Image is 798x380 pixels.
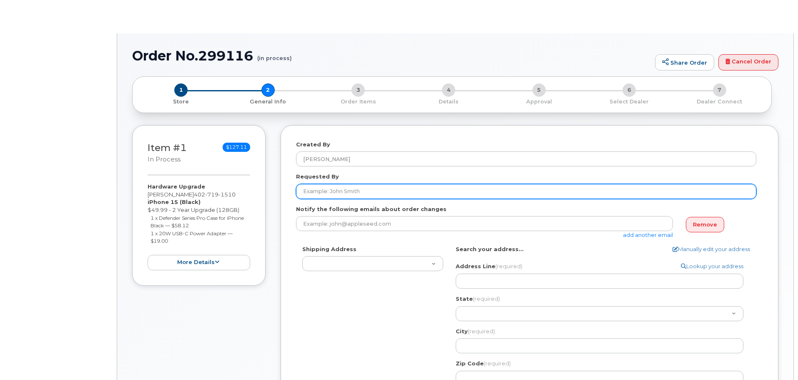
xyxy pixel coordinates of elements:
a: Cancel Order [718,54,778,71]
label: Zip Code [456,360,511,367]
h1: Order No.299116 [132,48,651,63]
span: 402 [194,191,236,198]
small: 1 x 20W USB-C Power Adapter — $19.00 [151,230,233,244]
span: (required) [495,263,522,269]
small: (in process) [257,48,292,61]
div: [PERSON_NAME] $49.99 - 2 Year Upgrade (128GB) [148,183,250,270]
label: Created By [296,141,330,148]
label: Address Line [456,262,522,270]
label: City [456,327,495,335]
a: 1 Store [139,97,223,106]
a: Remove [686,217,724,232]
a: add another email [623,232,673,238]
strong: Hardware Upgrade [148,183,205,190]
h3: Item #1 [148,143,187,164]
small: 1 x Defender Series Pro Case for iPhone Black — $58.12 [151,215,244,229]
input: Example: john@appleseed.com [296,216,673,231]
span: 1510 [218,191,236,198]
span: 719 [205,191,218,198]
span: $127.11 [223,143,250,152]
label: Requested By [296,173,339,181]
label: Notify the following emails about order changes [296,205,447,213]
label: Shipping Address [302,245,356,253]
span: (required) [484,360,511,367]
small: in process [148,156,181,163]
a: Manually edit your address [673,245,750,253]
button: more details [148,255,250,270]
a: Lookup your address [681,262,743,270]
label: Search your address... [456,245,524,253]
span: (required) [468,328,495,335]
p: Store [143,98,220,106]
span: (required) [473,295,500,302]
strong: iPhone 15 (Black) [148,199,201,205]
label: State [456,295,500,303]
input: Example: John Smith [296,184,756,199]
a: Share Order [655,54,714,71]
span: 1 [174,83,188,97]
